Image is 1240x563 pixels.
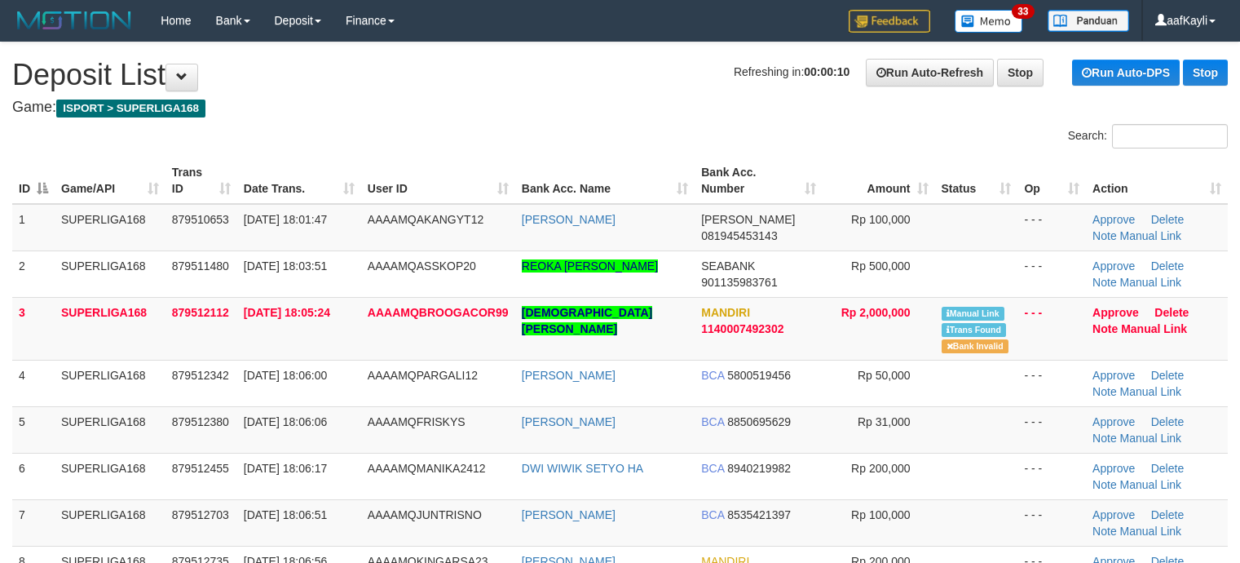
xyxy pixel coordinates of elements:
td: - - - [1017,360,1086,406]
td: 4 [12,360,55,406]
a: Delete [1151,415,1184,428]
span: BCA [701,508,724,521]
span: [DATE] 18:06:17 [244,462,327,475]
span: Copy 901135983761 to clipboard [701,276,777,289]
a: Delete [1151,462,1184,475]
td: - - - [1017,499,1086,546]
td: SUPERLIGA168 [55,360,165,406]
a: Note [1092,385,1117,398]
span: [DATE] 18:03:51 [244,259,327,273]
td: 5 [12,406,55,453]
span: 879512342 [172,369,229,382]
a: Delete [1154,306,1189,319]
a: Note [1092,525,1117,538]
span: [PERSON_NAME] [701,213,795,226]
a: Delete [1151,508,1184,521]
span: [DATE] 18:06:00 [244,369,327,382]
td: 6 [12,453,55,499]
span: ISPORT > SUPERLIGA168 [56,100,205,117]
td: 3 [12,297,55,360]
span: BCA [701,369,724,382]
a: Delete [1151,369,1184,382]
th: ID: activate to sort column descending [12,157,55,204]
span: [DATE] 18:05:24 [244,306,330,319]
a: Note [1092,322,1118,335]
a: Delete [1151,259,1184,273]
a: Delete [1151,213,1184,226]
a: Approve [1092,415,1135,428]
td: 7 [12,499,55,546]
td: SUPERLIGA168 [55,297,165,360]
td: SUPERLIGA168 [55,499,165,546]
span: Rp 200,000 [851,462,910,475]
a: Manual Link [1121,322,1187,335]
span: Rp 100,000 [851,508,910,521]
a: [PERSON_NAME] [522,415,616,428]
span: Copy 5800519456 to clipboard [727,369,791,382]
th: Date Trans.: activate to sort column ascending [237,157,361,204]
a: Manual Link [1120,478,1182,491]
span: Bank is not match [942,339,1008,353]
span: SEABANK [701,259,755,273]
td: SUPERLIGA168 [55,204,165,251]
h4: Game: [12,100,1228,116]
a: Stop [1183,60,1228,86]
td: SUPERLIGA168 [55,453,165,499]
h1: Deposit List [12,59,1228,91]
td: - - - [1017,297,1086,360]
span: 879511480 [172,259,229,273]
th: Bank Acc. Number: activate to sort column ascending [695,157,823,204]
a: Run Auto-Refresh [866,59,994,86]
img: MOTION_logo.png [12,8,136,33]
td: SUPERLIGA168 [55,406,165,453]
span: Rp 500,000 [851,259,910,273]
img: panduan.png [1048,10,1129,32]
td: SUPERLIGA168 [55,250,165,297]
img: Feedback.jpg [849,10,930,33]
span: MANDIRI [701,306,750,319]
th: Bank Acc. Name: activate to sort column ascending [515,157,695,204]
td: - - - [1017,453,1086,499]
span: Rp 50,000 [858,369,911,382]
td: 1 [12,204,55,251]
span: Copy 8940219982 to clipboard [727,462,791,475]
td: - - - [1017,204,1086,251]
td: 2 [12,250,55,297]
td: - - - [1017,250,1086,297]
a: Approve [1092,462,1135,475]
span: [DATE] 18:01:47 [244,213,327,226]
a: Manual Link [1120,432,1182,445]
a: Run Auto-DPS [1072,60,1180,86]
span: Copy 8535421397 to clipboard [727,508,791,521]
strong: 00:00:10 [804,65,849,78]
a: [PERSON_NAME] [522,213,616,226]
a: Note [1092,478,1117,491]
a: Note [1092,276,1117,289]
span: Similar transaction found [942,323,1007,337]
th: Action: activate to sort column ascending [1086,157,1228,204]
a: Manual Link [1120,525,1182,538]
span: 879512703 [172,508,229,521]
td: - - - [1017,406,1086,453]
a: Approve [1092,508,1135,521]
span: Rp 31,000 [858,415,911,428]
a: REOKA [PERSON_NAME] [522,259,658,273]
span: [DATE] 18:06:06 [244,415,327,428]
a: Approve [1092,369,1135,382]
th: User ID: activate to sort column ascending [361,157,515,204]
a: [DEMOGRAPHIC_DATA][PERSON_NAME] [522,306,652,335]
span: AAAAMQPARGALI12 [368,369,478,382]
a: Manual Link [1120,229,1182,242]
a: DWI WIWIK SETYO HA [522,462,643,475]
th: Amount: activate to sort column ascending [823,157,935,204]
a: Note [1092,432,1117,445]
a: Approve [1092,259,1135,273]
span: BCA [701,462,724,475]
a: Note [1092,229,1117,242]
span: 879512112 [172,306,229,319]
th: Status: activate to sort column ascending [935,157,1018,204]
input: Search: [1112,124,1228,149]
a: Approve [1092,306,1139,319]
span: AAAAMQJUNTRISNO [368,508,482,521]
a: Approve [1092,213,1135,226]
